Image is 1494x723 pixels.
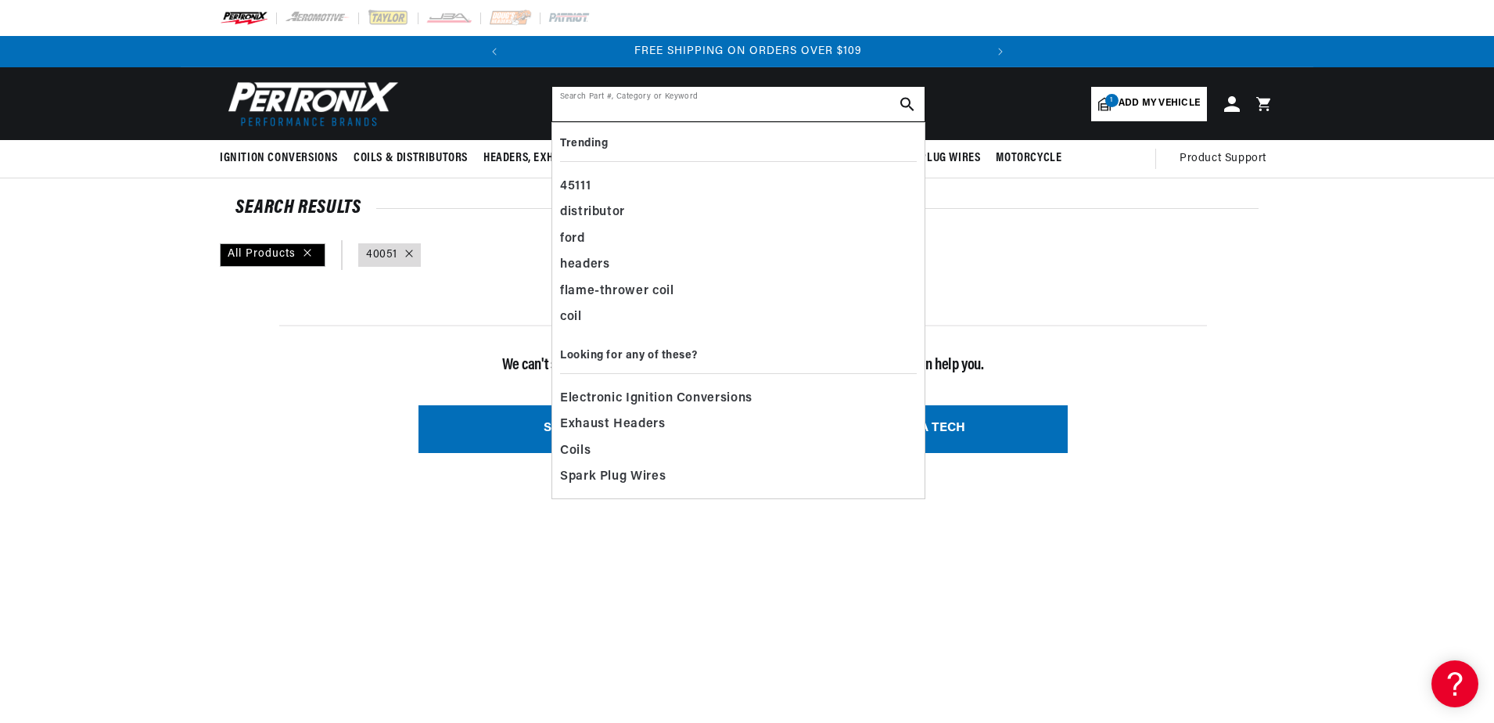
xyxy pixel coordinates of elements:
img: Pertronix [220,77,400,131]
summary: Coils & Distributors [346,140,476,177]
span: Spark Plug Wires [885,150,981,167]
b: Trending [560,138,608,149]
a: SHOP ALL [418,405,731,453]
span: Add my vehicle [1119,96,1200,111]
summary: Headers, Exhausts & Components [476,140,674,177]
span: Headers, Exhausts & Components [483,150,666,167]
span: Coils [560,441,591,462]
button: search button [890,87,925,121]
div: coil [560,304,917,331]
input: Search Part #, Category or Keyword [552,87,925,121]
div: ford [560,226,917,253]
span: Product Support [1180,150,1266,167]
div: 2 of 2 [511,43,986,60]
div: flame-thrower coil [560,279,917,305]
div: headers [560,252,917,279]
a: 40051 [366,246,397,264]
summary: Spark Plug Wires [878,140,989,177]
slideshow-component: Translation missing: en.sections.announcements.announcement_bar [181,36,1313,67]
summary: Product Support [1180,140,1274,178]
summary: Ignition Conversions [220,140,346,177]
span: Exhaust Headers [560,414,666,436]
button: Translation missing: en.sections.announcements.next_announcement [985,36,1016,67]
button: Translation missing: en.sections.announcements.previous_announcement [479,36,510,67]
a: 1Add my vehicle [1091,87,1207,121]
summary: Motorcycle [988,140,1069,177]
div: 45111 [560,174,917,200]
span: Coils & Distributors [354,150,468,167]
div: All Products [220,243,325,267]
span: FREE SHIPPING ON ORDERS OVER $109 [634,45,862,57]
span: Motorcycle [996,150,1061,167]
div: SEARCH RESULTS [235,200,1259,216]
p: We can't seem to match parts for your search. Not to worry! One of our techs can help you. [279,353,1207,378]
div: distributor [560,200,917,226]
span: Spark Plug Wires [560,466,666,488]
div: Announcement [511,43,986,60]
span: 1 [1105,94,1119,107]
b: Looking for any of these? [560,350,698,361]
span: Electronic Ignition Conversions [560,388,752,410]
span: Ignition Conversions [220,150,338,167]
